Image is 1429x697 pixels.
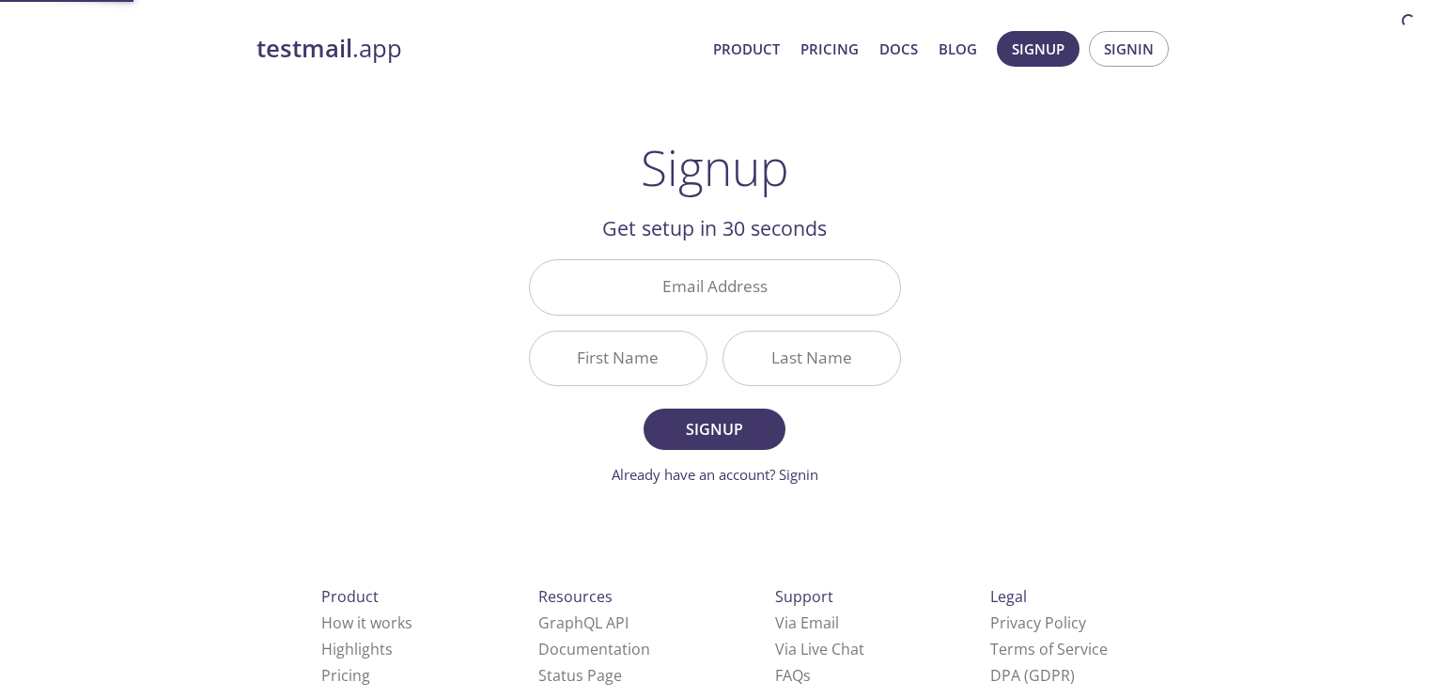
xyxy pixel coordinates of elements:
h1: Signup [641,139,789,195]
a: Product [713,37,780,61]
a: How it works [321,612,412,633]
a: Blog [939,37,977,61]
span: s [803,665,811,686]
a: GraphQL API [538,612,629,633]
a: Via Live Chat [775,639,864,659]
a: Privacy Policy [990,612,1086,633]
span: Legal [990,586,1027,607]
span: Product [321,586,379,607]
button: Signup [644,409,784,450]
span: Signup [1012,37,1064,61]
span: Signin [1104,37,1154,61]
a: Via Email [775,612,839,633]
a: Documentation [538,639,650,659]
strong: testmail [256,32,352,65]
button: Signup [997,31,1080,67]
a: Docs [879,37,918,61]
span: Resources [538,586,613,607]
a: testmail.app [256,33,698,65]
a: Status Page [538,665,622,686]
span: Support [775,586,833,607]
a: Pricing [321,665,370,686]
a: Highlights [321,639,393,659]
a: Terms of Service [990,639,1108,659]
button: Signin [1089,31,1169,67]
a: Pricing [800,37,859,61]
h2: Get setup in 30 seconds [529,212,901,244]
a: Already have an account? Signin [612,465,818,484]
a: FAQ [775,665,811,686]
span: Signup [664,416,764,442]
a: DPA (GDPR) [990,665,1075,686]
